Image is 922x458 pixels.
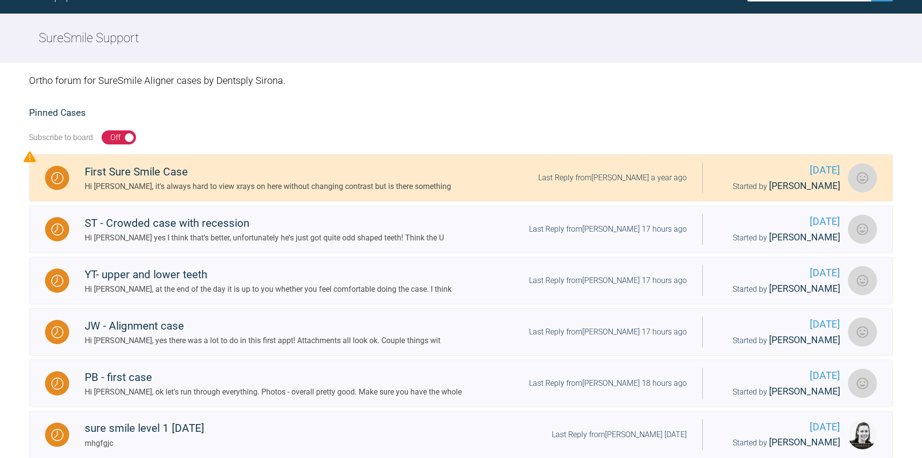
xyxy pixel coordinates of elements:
[848,266,877,295] img: Emma Khushal
[51,275,63,287] img: Waiting
[29,308,893,356] a: WaitingJW - Alignment caseHi [PERSON_NAME], yes there was a lot to do in this first appt! Attachm...
[769,180,840,191] span: [PERSON_NAME]
[51,223,63,236] img: Waiting
[769,232,840,243] span: [PERSON_NAME]
[85,283,452,296] div: Hi [PERSON_NAME], at the end of the day it is up to you whether you feel comfortable doing the ca...
[718,435,840,450] div: Started by
[29,205,893,253] a: WaitingST - Crowded case with recessionHi [PERSON_NAME] yes I think that's better, unfortunately ...
[85,163,451,181] div: First Sure Smile Case
[718,265,840,281] span: [DATE]
[848,420,877,449] img: Kelly Toft
[718,419,840,435] span: [DATE]
[85,437,204,450] div: mhgfgjc
[718,316,840,332] span: [DATE]
[769,437,840,448] span: [PERSON_NAME]
[718,333,840,348] div: Started by
[51,172,63,184] img: Waiting
[24,151,36,163] img: Priority
[85,420,204,437] div: sure smile level 1 [DATE]
[51,429,63,441] img: Waiting
[769,334,840,346] span: [PERSON_NAME]
[529,274,687,287] div: Last Reply from [PERSON_NAME] 17 hours ago
[718,368,840,384] span: [DATE]
[85,232,444,244] div: Hi [PERSON_NAME] yes I think that's better, unfortunately he's just got quite odd shaped teeth! T...
[85,317,440,335] div: JW - Alignment case
[529,326,687,338] div: Last Reply from [PERSON_NAME] 17 hours ago
[29,131,93,144] div: Subscribe to board
[51,378,63,390] img: Waiting
[848,163,877,192] img: Jessica Bateman
[29,360,893,407] a: WaitingPB - first caseHi [PERSON_NAME], ok let's run through everything. Photos - overall pretty ...
[529,223,687,236] div: Last Reply from [PERSON_NAME] 17 hours ago
[39,28,139,48] h2: SureSmile Support
[848,369,877,398] img: Zoe Buontempo
[718,162,840,178] span: [DATE]
[85,369,462,386] div: PB - first case
[848,215,877,244] img: Cathryn Sherlock
[85,334,440,347] div: Hi [PERSON_NAME], yes there was a lot to do in this first appt! Attachments all look ok. Couple t...
[718,214,840,230] span: [DATE]
[29,257,893,304] a: WaitingYT- upper and lower teethHi [PERSON_NAME], at the end of the day it is up to you whether y...
[718,384,840,399] div: Started by
[718,230,840,245] div: Started by
[718,179,840,194] div: Started by
[85,215,444,232] div: ST - Crowded case with recession
[85,386,462,398] div: Hi [PERSON_NAME], ok let's run through everything. Photos - overall pretty good. Make sure you ha...
[529,377,687,390] div: Last Reply from [PERSON_NAME] 18 hours ago
[29,63,893,98] div: Ortho forum for SureSmile Aligner cases by Dentsply Sirona.
[29,154,893,202] a: WaitingFirst Sure Smile CaseHi [PERSON_NAME], it's always hard to view xrays on here without chan...
[769,283,840,294] span: [PERSON_NAME]
[848,317,877,347] img: Cathryn Sherlock
[85,266,452,284] div: YT- upper and lower teeth
[769,386,840,397] span: [PERSON_NAME]
[718,282,840,297] div: Started by
[552,428,687,441] div: Last Reply from [PERSON_NAME] [DATE]
[85,180,451,193] div: Hi [PERSON_NAME], it's always hard to view xrays on here without changing contrast but is there s...
[29,106,893,121] h2: Pinned Cases
[110,131,121,144] div: Off
[538,172,687,184] div: Last Reply from [PERSON_NAME] a year ago
[51,326,63,338] img: Waiting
